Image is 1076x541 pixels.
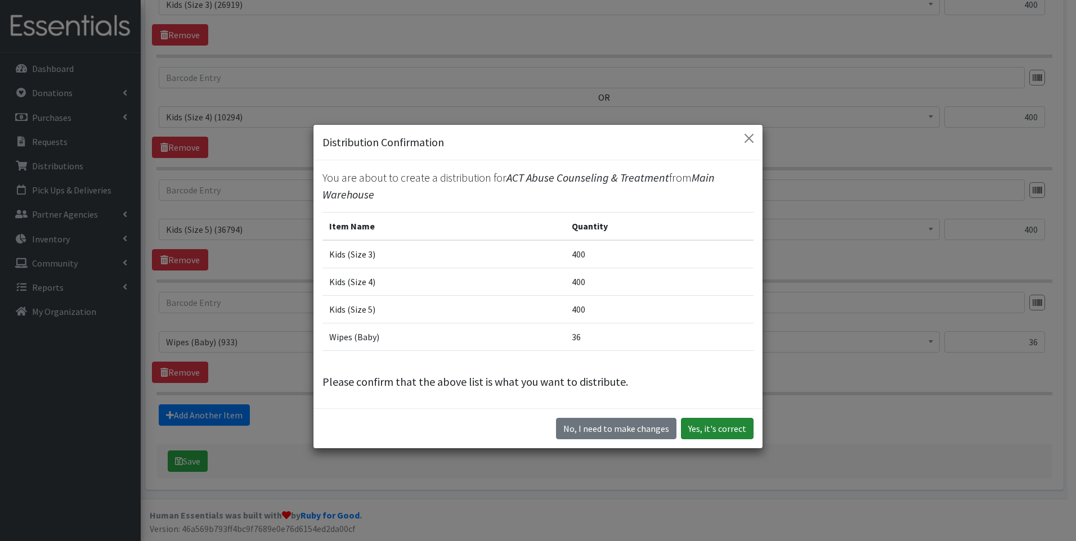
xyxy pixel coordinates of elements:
span: Main Warehouse [322,170,715,201]
button: No I need to make changes [556,418,676,439]
td: 36 [565,323,754,350]
th: Quantity [565,212,754,240]
p: Please confirm that the above list is what you want to distribute. [322,373,754,390]
button: Close [740,129,758,147]
td: 400 [565,268,754,295]
td: Kids (Size 4) [322,268,565,295]
td: Kids (Size 5) [322,295,565,323]
span: ACT Abuse Counseling & Treatment [506,170,669,184]
td: Kids (Size 3) [322,240,565,268]
td: 400 [565,295,754,323]
th: Item Name [322,212,565,240]
p: You are about to create a distribution for from [322,169,754,203]
td: Wipes (Baby) [322,323,565,350]
button: Yes, it's correct [681,418,754,439]
td: 400 [565,240,754,268]
h5: Distribution Confirmation [322,134,444,151]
